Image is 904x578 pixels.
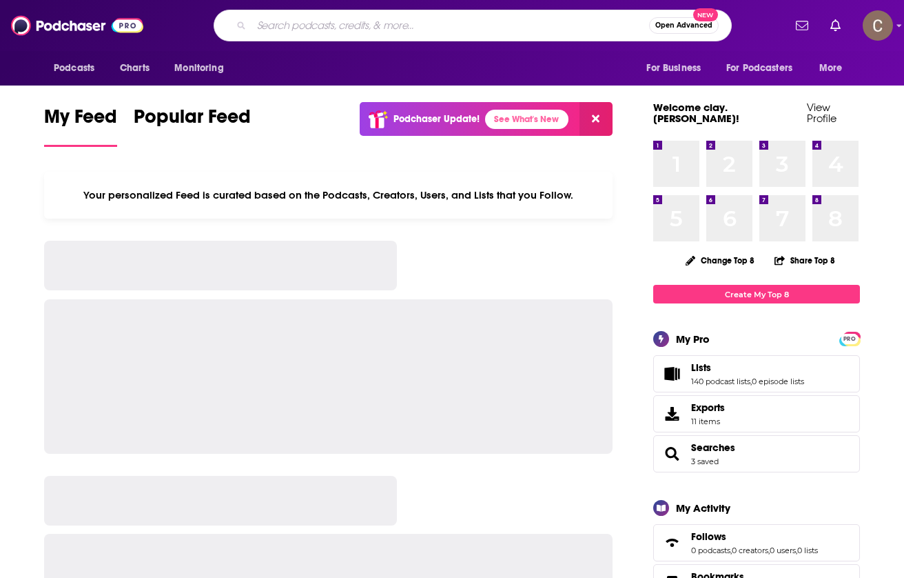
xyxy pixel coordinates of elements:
[677,252,763,269] button: Change Top 8
[819,59,843,78] span: More
[810,55,860,81] button: open menu
[768,546,770,555] span: ,
[774,247,836,274] button: Share Top 8
[796,546,797,555] span: ,
[676,501,730,515] div: My Activity
[646,59,701,78] span: For Business
[797,546,818,555] a: 0 lists
[790,14,814,37] a: Show notifications dropdown
[134,105,251,137] span: Popular Feed
[825,14,846,37] a: Show notifications dropdown
[653,395,860,432] a: Exports
[251,14,649,37] input: Search podcasts, credits, & more...
[653,355,860,392] span: Lists
[691,530,818,543] a: Follows
[691,457,719,466] a: 3 saved
[653,101,739,125] a: Welcome clay.[PERSON_NAME]!
[655,22,712,29] span: Open Advanced
[214,10,732,41] div: Search podcasts, credits, & more...
[44,105,117,137] span: My Feed
[44,55,112,81] button: open menu
[44,172,613,219] div: Your personalized Feed is curated based on the Podcasts, Creators, Users, and Lists that you Follow.
[174,59,223,78] span: Monitoring
[691,401,725,414] span: Exports
[165,55,241,81] button: open menu
[750,377,752,386] span: ,
[54,59,94,78] span: Podcasts
[44,105,117,147] a: My Feed
[732,546,768,555] a: 0 creators
[807,101,836,125] a: View Profile
[691,361,804,374] a: Lists
[752,377,804,386] a: 0 episode lists
[863,10,893,41] button: Show profile menu
[693,8,718,21] span: New
[841,334,858,344] span: PRO
[676,332,710,346] div: My Pro
[726,59,792,78] span: For Podcasters
[863,10,893,41] span: Logged in as clay.bolton
[691,417,725,426] span: 11 items
[691,546,730,555] a: 0 podcasts
[11,12,143,39] img: Podchaser - Follow, Share and Rate Podcasts
[658,533,686,552] a: Follows
[111,55,158,81] a: Charts
[730,546,732,555] span: ,
[653,285,860,303] a: Create My Top 8
[841,333,858,343] a: PRO
[691,361,711,374] span: Lists
[658,404,686,423] span: Exports
[658,364,686,383] a: Lists
[691,441,735,454] a: Searches
[717,55,812,81] button: open menu
[649,17,719,34] button: Open AdvancedNew
[134,105,251,147] a: Popular Feed
[691,530,726,543] span: Follows
[863,10,893,41] img: User Profile
[120,59,150,78] span: Charts
[485,110,568,129] a: See What's New
[691,377,750,386] a: 140 podcast lists
[653,435,860,472] span: Searches
[637,55,718,81] button: open menu
[658,444,686,464] a: Searches
[653,524,860,561] span: Follows
[770,546,796,555] a: 0 users
[393,113,480,125] p: Podchaser Update!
